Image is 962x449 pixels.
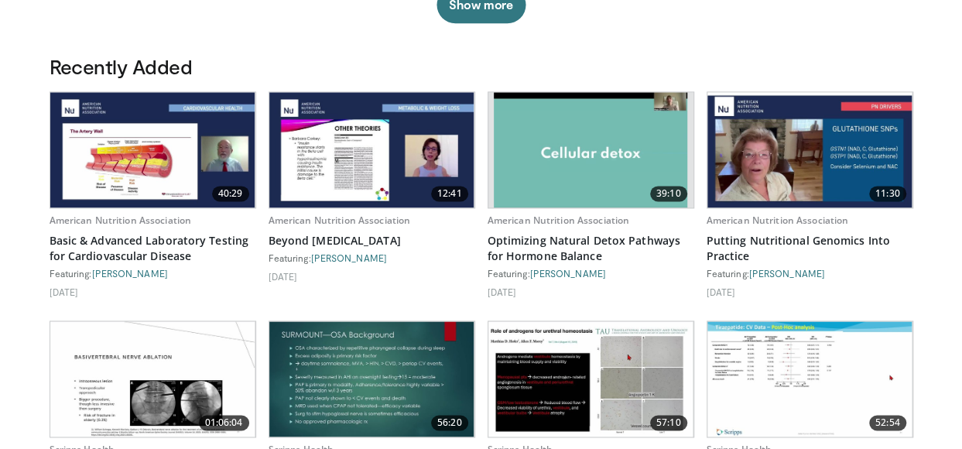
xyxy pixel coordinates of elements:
[50,321,255,437] img: 702983e1-2ad6-4daa-b24e-41bdc65cc872.620x360_q85_upscale.jpg
[530,268,606,279] a: [PERSON_NAME]
[707,321,912,437] img: 7a27620a-80df-463d-8b68-78b73719cba9.620x360_q85_upscale.jpg
[488,286,517,298] li: [DATE]
[269,270,298,283] li: [DATE]
[494,92,688,207] img: 8d83da81-bb47-4c4c-b7a4-dd6b2d4e32b3.620x360_q85_upscale.jpg
[199,415,249,430] span: 01:06:04
[869,415,906,430] span: 52:54
[431,415,468,430] span: 56:20
[50,321,255,437] a: 01:06:04
[50,54,913,79] h3: Recently Added
[707,92,912,207] a: 11:30
[269,252,475,264] div: Featuring:
[269,233,475,248] a: Beyond [MEDICAL_DATA]
[50,92,255,207] a: 40:29
[269,92,474,207] img: 1987b4b6-58d4-435e-9c34-61b3ec5b778f.620x360_q85_upscale.jpg
[269,92,474,207] a: 12:41
[50,267,256,279] div: Featuring:
[488,321,693,437] a: 57:10
[707,267,913,279] div: Featuring:
[488,214,630,227] a: American Nutrition Association
[707,321,912,437] a: 52:54
[269,214,411,227] a: American Nutrition Association
[707,233,913,264] a: Putting Nutritional Genomics Into Practice
[50,286,79,298] li: [DATE]
[50,233,256,264] a: Basic & Advanced Laboratory Testing for Cardiovascular Disease
[50,214,192,227] a: American Nutrition Association
[311,252,387,263] a: [PERSON_NAME]
[488,321,693,437] img: 731860c5-fa3d-4f6a-9ab5-3b0fc1b28154.620x360_q85_upscale.jpg
[707,286,736,298] li: [DATE]
[269,321,474,437] img: 1e524d5d-92f2-4210-99d1-04b0a2f71f39.620x360_q85_upscale.jpg
[650,186,687,201] span: 39:10
[269,321,474,437] a: 56:20
[707,92,912,207] img: 7adb4973-a765-4ec3-8ec7-5f1e113cffb6.620x360_q85_upscale.jpg
[488,233,694,264] a: Optimizing Natural Detox Pathways for Hormone Balance
[50,92,255,207] img: a5eb0618-de12-4235-b314-96fd9be03728.620x360_q85_upscale.jpg
[488,92,693,207] a: 39:10
[488,267,694,279] div: Featuring:
[92,268,168,279] a: [PERSON_NAME]
[749,268,825,279] a: [PERSON_NAME]
[869,186,906,201] span: 11:30
[650,415,687,430] span: 57:10
[212,186,249,201] span: 40:29
[431,186,468,201] span: 12:41
[707,214,849,227] a: American Nutrition Association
